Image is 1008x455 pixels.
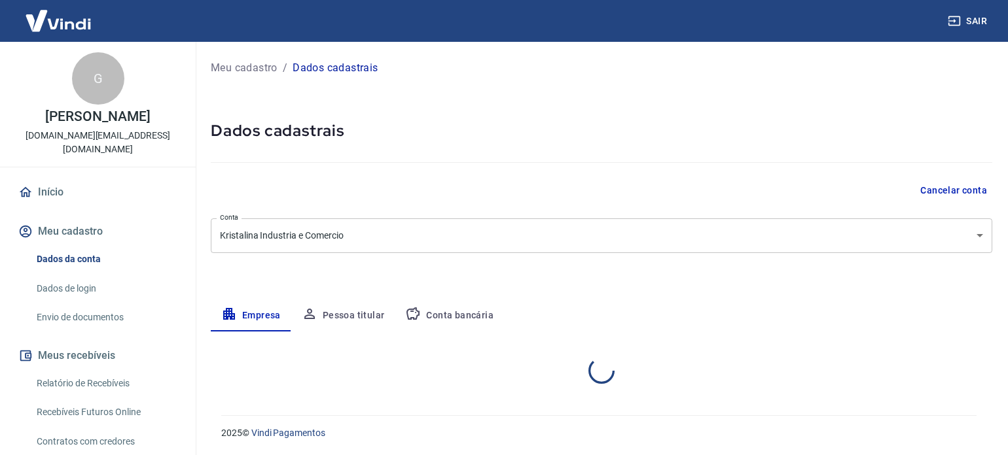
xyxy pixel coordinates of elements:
[72,52,124,105] div: G
[293,60,378,76] p: Dados cadastrais
[915,178,992,203] button: Cancelar conta
[31,246,180,273] a: Dados da conta
[16,341,180,370] button: Meus recebíveis
[291,300,395,331] button: Pessoa titular
[211,60,278,76] a: Meu cadastro
[45,110,150,124] p: [PERSON_NAME]
[31,275,180,302] a: Dados de login
[211,120,992,141] h5: Dados cadastrais
[283,60,287,76] p: /
[10,129,185,156] p: [DOMAIN_NAME][EMAIL_ADDRESS][DOMAIN_NAME]
[31,304,180,331] a: Envio de documentos
[211,218,992,253] div: Kristalina Industria e Comercio
[945,9,992,33] button: Sair
[220,212,238,222] label: Conta
[251,428,325,438] a: Vindi Pagamentos
[31,399,180,426] a: Recebíveis Futuros Online
[31,370,180,397] a: Relatório de Recebíveis
[395,300,504,331] button: Conta bancária
[16,1,101,41] img: Vindi
[221,426,977,440] p: 2025 ©
[16,217,180,246] button: Meu cadastro
[211,300,291,331] button: Empresa
[16,178,180,207] a: Início
[31,428,180,455] a: Contratos com credores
